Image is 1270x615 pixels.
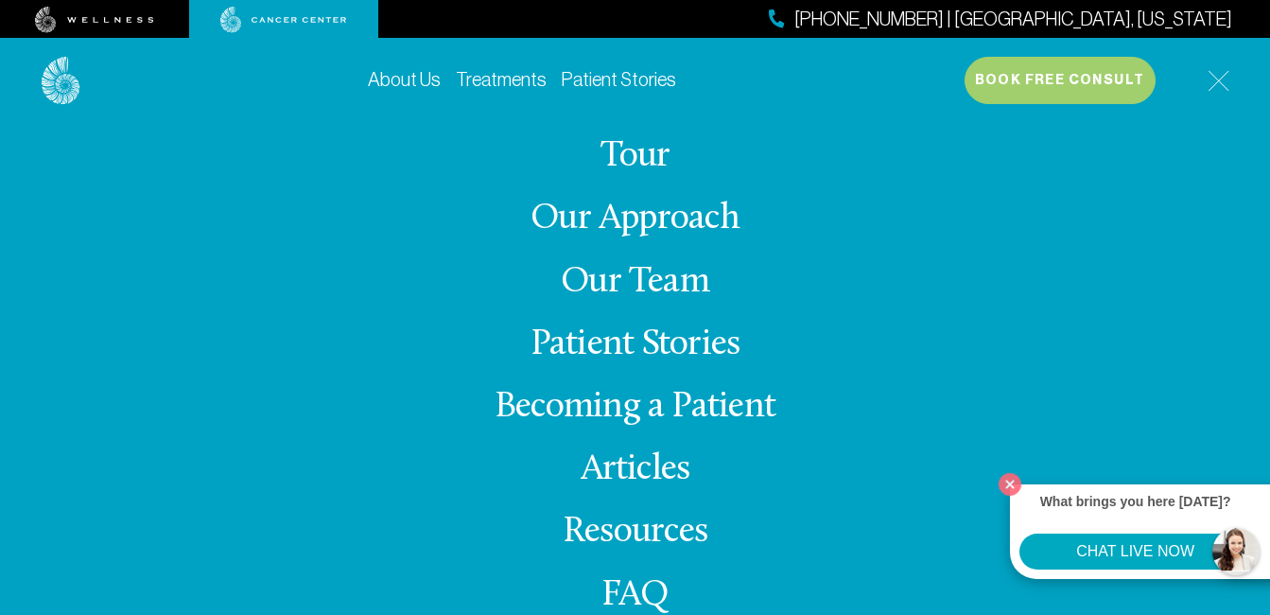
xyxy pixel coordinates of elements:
[1040,494,1231,509] strong: What brings you here [DATE]?
[965,57,1156,104] button: Book Free Consult
[531,326,740,363] a: Patient Stories
[601,577,670,614] a: FAQ
[220,7,347,33] img: cancer center
[1019,534,1251,570] button: CHAT LIVE NOW
[994,468,1026,501] button: Close
[35,7,154,33] img: wellness
[562,69,676,90] a: Patient Stories
[600,138,670,175] a: Tour
[495,389,775,426] a: Becoming a Patient
[456,69,547,90] a: Treatments
[794,6,1232,33] span: [PHONE_NUMBER] | [GEOGRAPHIC_DATA], [US_STATE]
[368,69,441,90] a: About Us
[531,201,739,237] a: Our Approach
[581,451,690,488] a: Articles
[42,57,80,105] img: logo
[1208,70,1229,92] img: icon-hamburger
[561,264,709,301] a: Our Team
[563,514,707,551] a: Resources
[769,6,1232,33] a: [PHONE_NUMBER] | [GEOGRAPHIC_DATA], [US_STATE]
